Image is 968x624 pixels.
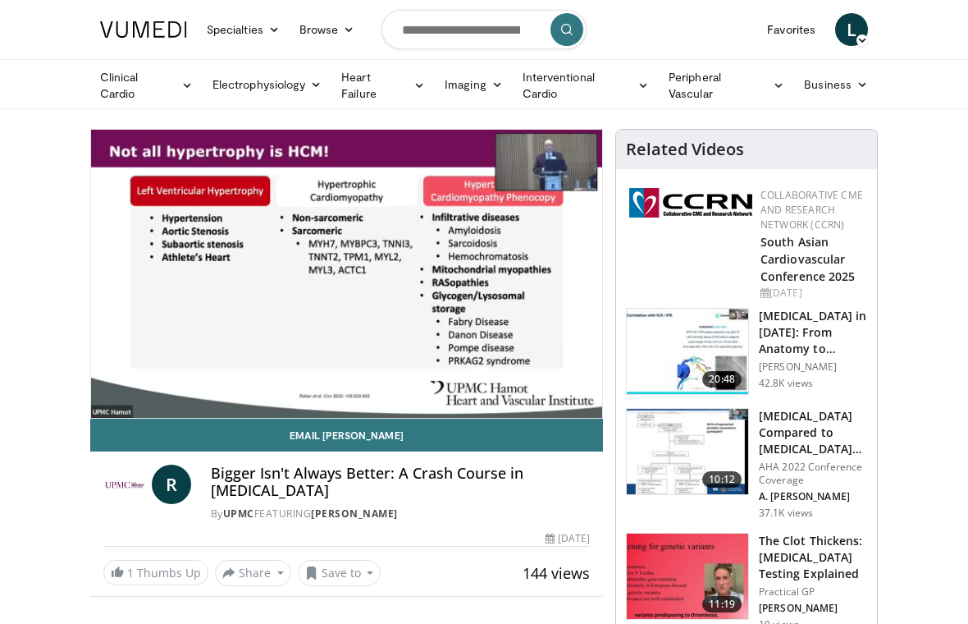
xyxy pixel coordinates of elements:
a: Interventional Cardio [513,69,659,102]
a: [PERSON_NAME] [311,507,398,521]
span: 1 [127,565,134,580]
img: 823da73b-7a00-425d-bb7f-45c8b03b10c3.150x105_q85_crop-smart_upscale.jpg [627,309,748,394]
a: 20:48 [MEDICAL_DATA] in [DATE]: From Anatomy to Physiology to Plaque Burden and … [PERSON_NAME] 4... [626,308,867,395]
a: Business [794,68,878,101]
p: Practical GP [759,585,867,599]
h3: [MEDICAL_DATA] in [DATE]: From Anatomy to Physiology to Plaque Burden and … [759,308,867,357]
img: UPMC [103,465,145,504]
span: 20:48 [702,371,742,388]
a: Specialties [197,13,290,46]
div: [DATE] [546,531,590,546]
p: 42.8K views [759,377,813,390]
h4: Bigger Isn't Always Better: A Crash Course in [MEDICAL_DATA] [211,465,590,500]
input: Search topics, interventions [381,10,587,49]
a: L [835,13,868,46]
div: By FEATURING [211,507,590,521]
a: Imaging [435,68,513,101]
a: Browse [290,13,365,46]
h4: Related Videos [626,140,744,159]
p: 37.1K views [759,507,813,520]
a: Electrophysiology [203,68,331,101]
img: 7c0f9b53-1609-4588-8498-7cac8464d722.150x105_q85_crop-smart_upscale.jpg [627,409,748,494]
a: South Asian Cardiovascular Conference 2025 [760,234,856,284]
a: Favorites [757,13,825,46]
button: Save to [298,560,381,586]
a: R [152,465,191,504]
span: 10:12 [702,471,742,488]
a: UPMC [223,507,254,521]
p: AHA 2022 Conference Coverage [759,461,867,487]
a: Clinical Cardio [90,69,203,102]
p: [PERSON_NAME] [759,360,867,374]
a: 10:12 [MEDICAL_DATA] Compared to [MEDICAL_DATA] for the Prevention of… AHA 2022 Conference Covera... [626,408,867,520]
a: 1 Thumbs Up [103,560,208,585]
div: [DATE] [760,286,864,301]
img: VuMedi Logo [100,21,187,38]
a: Peripheral Vascular [659,69,794,102]
button: Share [215,560,291,586]
span: 11:19 [702,596,742,613]
a: Email [PERSON_NAME] [90,419,603,452]
img: a04ee3ba-8487-4636-b0fb-5e8d268f3737.png.150x105_q85_autocrop_double_scale_upscale_version-0.2.png [629,188,752,218]
h3: The Clot Thickens: [MEDICAL_DATA] Testing Explained [759,533,867,582]
img: 7b0db7e1-b310-4414-a1d3-dac447dbe739.150x105_q85_crop-smart_upscale.jpg [627,534,748,619]
span: 144 views [523,563,590,583]
a: Heart Failure [331,69,435,102]
h3: [MEDICAL_DATA] Compared to [MEDICAL_DATA] for the Prevention of… [759,408,867,457]
video-js: Video Player [91,130,602,418]
p: [PERSON_NAME] [759,602,867,615]
p: A. [PERSON_NAME] [759,490,867,503]
a: Collaborative CME and Research Network (CCRN) [760,188,863,232]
